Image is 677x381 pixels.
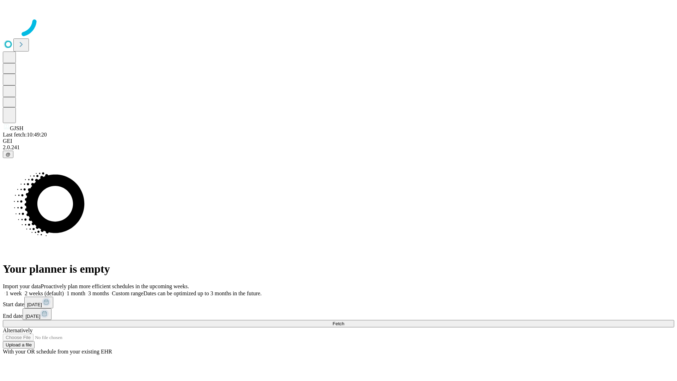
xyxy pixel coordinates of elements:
[6,152,11,157] span: @
[41,283,189,289] span: Proactively plan more efficient schedules in the upcoming weeks.
[6,290,22,296] span: 1 week
[27,302,42,307] span: [DATE]
[333,321,344,326] span: Fetch
[3,283,41,289] span: Import your data
[3,297,674,308] div: Start date
[3,308,674,320] div: End date
[24,297,53,308] button: [DATE]
[10,125,23,131] span: GJSH
[3,144,674,151] div: 2.0.241
[88,290,109,296] span: 3 months
[23,308,51,320] button: [DATE]
[112,290,143,296] span: Custom range
[3,327,32,333] span: Alternatively
[3,151,13,158] button: @
[144,290,262,296] span: Dates can be optimized up to 3 months in the future.
[67,290,85,296] span: 1 month
[25,290,64,296] span: 2 weeks (default)
[25,314,40,319] span: [DATE]
[3,132,47,138] span: Last fetch: 10:49:20
[3,262,674,276] h1: Your planner is empty
[3,349,112,355] span: With your OR schedule from your existing EHR
[3,341,35,349] button: Upload a file
[3,138,674,144] div: GEI
[3,320,674,327] button: Fetch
